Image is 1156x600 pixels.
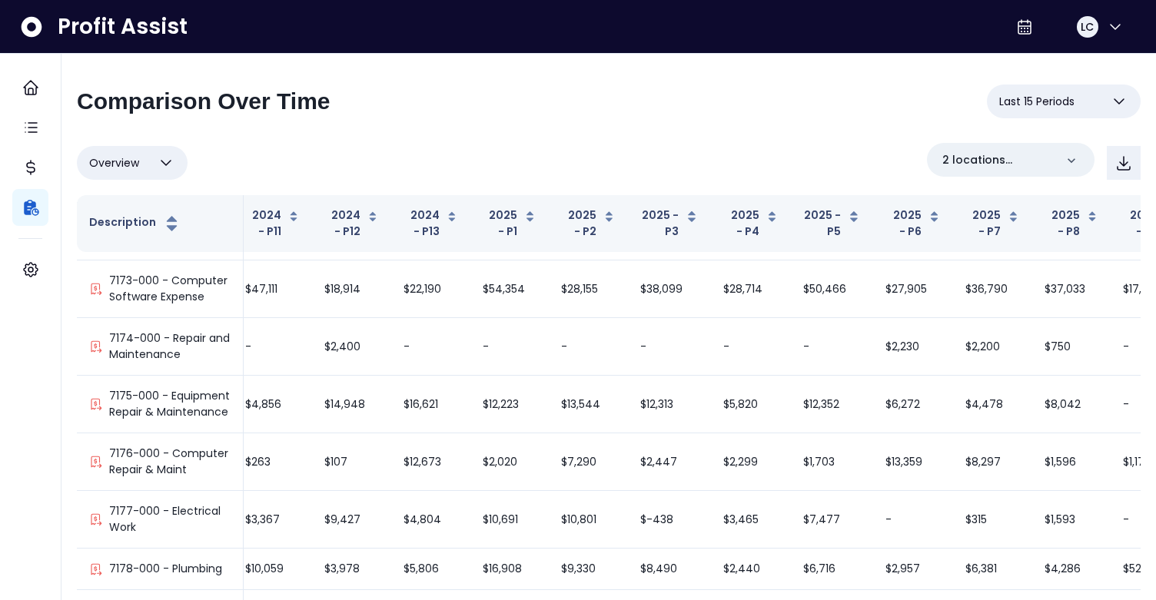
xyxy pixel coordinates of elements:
td: $13,544 [549,376,628,433]
td: $2,400 [312,318,391,376]
td: $2,230 [873,318,953,376]
td: - [791,318,873,376]
button: 2025 - P8 [1045,207,1098,240]
td: $8,042 [1032,376,1111,433]
td: $38,099 [628,260,711,318]
button: 2025 - P7 [965,207,1020,240]
td: $36,790 [953,260,1032,318]
td: $50,466 [791,260,873,318]
td: $10,801 [549,491,628,549]
td: $3,978 [312,549,391,590]
button: 2024 - P12 [324,207,379,240]
p: 7177-000 - Electrical Work [109,503,231,535]
h2: Comparison Over Time [77,88,331,115]
td: $5,820 [711,376,791,433]
td: $22,190 [391,260,470,318]
td: $12,223 [470,376,549,433]
td: $107 [312,433,391,491]
p: 2 locations selected [942,152,1055,168]
td: $54,354 [470,260,549,318]
td: $6,272 [873,376,953,433]
button: 2025 - P4 [723,207,779,240]
button: Description [89,214,181,233]
td: $2,020 [470,433,549,491]
td: $2,440 [711,549,791,590]
td: $12,313 [628,376,711,433]
p: 7173-000 - Computer Software Expense [109,273,231,305]
td: $4,856 [233,376,312,433]
td: $2,299 [711,433,791,491]
td: $37,033 [1032,260,1111,318]
td: $4,478 [953,376,1032,433]
button: 2024 - P13 [404,207,458,240]
span: Last 15 Periods [999,92,1075,111]
td: $4,804 [391,491,470,549]
td: - [391,318,470,376]
td: $28,714 [711,260,791,318]
td: $6,716 [791,549,873,590]
td: - [873,491,953,549]
td: $10,059 [233,549,312,590]
td: $9,330 [549,549,628,590]
td: $28,155 [549,260,628,318]
td: $3,367 [233,491,312,549]
td: $3,465 [711,491,791,549]
td: $-438 [628,491,711,549]
td: $4,286 [1032,549,1111,590]
td: $12,673 [391,433,470,491]
td: $750 [1032,318,1111,376]
td: - [628,318,711,376]
td: $27,905 [873,260,953,318]
td: $1,596 [1032,433,1111,491]
td: $315 [953,491,1032,549]
td: $14,948 [312,376,391,433]
button: 2025 - P5 [803,207,861,240]
button: 2025 - P1 [483,207,536,240]
p: 7175-000 - Equipment Repair & Maintenance [109,388,231,420]
td: $12,352 [791,376,873,433]
td: $2,200 [953,318,1032,376]
td: $18,914 [312,260,391,318]
td: $7,290 [549,433,628,491]
td: $5,806 [391,549,470,590]
button: 2025 - P6 [885,207,941,240]
span: LC [1081,19,1094,35]
td: $2,957 [873,549,953,590]
td: $8,297 [953,433,1032,491]
button: 2024 - P11 [245,207,300,240]
td: $13,359 [873,433,953,491]
td: $47,111 [233,260,312,318]
td: $16,908 [470,549,549,590]
p: 7174-000 - Repair and Maintenance [109,330,231,363]
td: - [470,318,549,376]
button: 2025 - P2 [561,207,616,240]
td: - [711,318,791,376]
td: $1,703 [791,433,873,491]
td: $9,427 [312,491,391,549]
td: $10,691 [470,491,549,549]
td: $6,381 [953,549,1032,590]
td: $1,593 [1032,491,1111,549]
p: 7178-000 - Plumbing [109,561,222,577]
td: - [233,318,312,376]
td: $2,447 [628,433,711,491]
span: Profit Assist [58,13,188,41]
td: - [549,318,628,376]
p: 7176-000 - Computer Repair & Maint [109,446,231,478]
td: $263 [233,433,312,491]
td: $7,477 [791,491,873,549]
td: $16,621 [391,376,470,433]
span: Overview [89,154,139,172]
button: 2025 - P3 [640,207,699,240]
td: $8,490 [628,549,711,590]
